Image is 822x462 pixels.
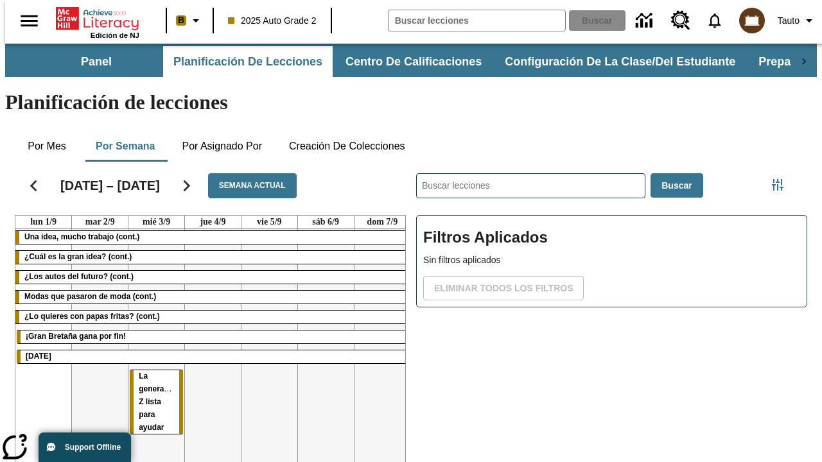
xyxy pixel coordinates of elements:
span: Tauto [778,14,800,28]
div: La generación Z lista para ayudar [130,370,183,434]
span: La generación Z lista para ayudar [139,372,180,432]
div: Subbarra de navegación [31,46,791,77]
a: 1 de septiembre de 2025 [28,216,59,228]
span: B [178,12,184,28]
a: 3 de septiembre de 2025 [140,216,173,228]
span: Modas que pasaron de moda (cont.) [24,292,156,301]
button: Escoja un nuevo avatar [731,4,773,37]
button: Boost El color de la clase es anaranjado claro. Cambiar el color de la clase. [171,9,209,32]
p: Sin filtros aplicados [423,253,800,267]
span: ¿Cuál es la gran idea? (cont.) [24,252,132,261]
img: avatar image [739,8,765,33]
a: Centro de información [628,3,663,38]
button: Planificación de lecciones [163,46,333,77]
button: Por semana [85,131,165,162]
a: 7 de septiembre de 2025 [364,216,400,228]
a: Portada [56,6,139,31]
a: 2 de septiembre de 2025 [83,216,118,228]
div: Portada [56,4,139,39]
div: Una idea, mucho trabajo (cont.) [15,231,410,244]
button: Configuración de la clase/del estudiante [494,46,746,77]
button: Regresar [17,169,50,202]
button: Por asignado por [171,131,272,162]
button: Perfil/Configuración [773,9,822,32]
button: Menú lateral de filtros [765,172,791,198]
button: Buscar [651,173,703,198]
span: ¡Gran Bretaña gana por fin! [26,332,126,341]
button: Creación de colecciones [279,131,415,162]
span: Support Offline [65,443,121,452]
div: Filtros Aplicados [416,215,807,307]
button: Seguir [170,169,203,202]
a: Centro de recursos, Se abrirá en una pestaña nueva. [663,3,698,38]
div: Subbarra de navegación [5,44,817,77]
input: Buscar lecciones [417,174,645,198]
div: ¿Los autos del futuro? (cont.) [15,271,410,284]
h1: Planificación de lecciones [5,90,817,114]
span: ¿Lo quieres con papas fritas? (cont.) [24,312,160,321]
span: Día del Trabajo [26,352,51,361]
div: Día del Trabajo [17,350,409,363]
button: Abrir el menú lateral [10,2,48,40]
span: Edición de NJ [91,31,139,39]
div: ¡Gran Bretaña gana por fin! [17,330,409,343]
div: Pestañas siguientes [791,46,817,77]
span: Una idea, mucho trabajo (cont.) [24,232,139,241]
button: Por mes [15,131,79,162]
span: 2025 Auto Grade 2 [228,14,317,28]
input: Buscar campo [389,10,565,31]
a: Notificaciones [698,4,731,37]
button: Semana actual [208,173,297,198]
div: Modas que pasaron de moda (cont.) [15,291,410,304]
div: ¿Lo quieres con papas fritas? (cont.) [15,311,410,323]
div: ¿Cuál es la gran idea? (cont.) [15,251,410,264]
a: 6 de septiembre de 2025 [310,216,342,228]
h2: [DATE] – [DATE] [60,178,160,193]
h2: Filtros Aplicados [423,222,800,253]
a: 4 de septiembre de 2025 [197,216,228,228]
span: ¿Los autos del futuro? (cont.) [24,272,134,281]
button: Panel [32,46,161,77]
a: 5 de septiembre de 2025 [254,216,284,228]
button: Support Offline [39,432,131,462]
button: Centro de calificaciones [335,46,492,77]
